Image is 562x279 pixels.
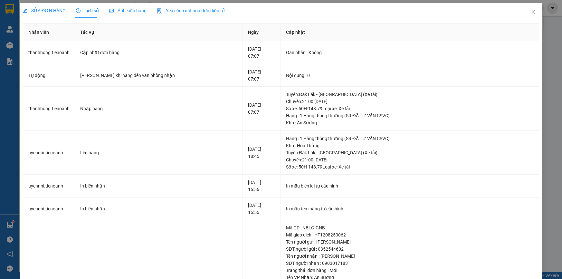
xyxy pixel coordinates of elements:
[524,3,542,21] button: Close
[80,49,237,56] div: Cập nhật đơn hàng
[286,91,533,112] div: Tuyến : Đăk Lăk - [GEOGRAPHIC_DATA] (Xe tải) Chuyến: 21:00 [DATE] Số xe: 50H-148.79 Loại xe: Xe tải
[286,260,533,267] div: SĐT người nhận : 0903017183
[76,8,99,13] span: Lịch sử
[23,64,75,87] td: Tự động
[286,49,533,56] div: Gán nhãn : Không
[286,112,533,119] div: Hàng : 1 Hàng thông thường (SR ĐÃ TƯ VẤN CSVC)
[243,24,281,41] th: Ngày
[248,179,275,193] div: [DATE] 16:56
[23,8,66,13] span: SỬA ĐƠN HÀNG
[286,267,533,274] div: Trạng thái đơn hàng : Mới
[286,253,533,260] div: Tên người nhận : [PERSON_NAME]
[80,205,237,212] div: In biên nhận
[23,197,75,220] td: uyennhi.tienoanh
[286,72,533,79] div: Nội dung : 0
[23,131,75,175] td: uyennhi.tienoanh
[531,9,536,14] span: close
[157,8,162,14] img: icon
[286,142,533,149] div: Kho : Hòa Thắng
[80,105,237,112] div: Nhập hàng
[23,175,75,197] td: uyennhi.tienoanh
[109,8,147,13] span: Ảnh kiện hàng
[80,72,237,79] div: [PERSON_NAME] khi hàng đến văn phòng nhận
[23,41,75,64] td: thanhhong.tienoanh
[80,182,237,189] div: In biên nhận
[248,101,275,116] div: [DATE] 07:07
[157,8,225,13] span: Yêu cầu xuất hóa đơn điện tử
[286,224,533,231] div: Mã GD : NBLGIGNB
[286,205,533,212] div: In mẫu tem hàng tự cấu hình
[286,245,533,253] div: SĐT người gửi : 0352544602
[248,146,275,160] div: [DATE] 18:45
[109,8,114,13] span: picture
[23,24,75,41] th: Nhân viên
[286,149,533,170] div: Tuyến : Đăk Lăk - [GEOGRAPHIC_DATA] (Xe tải) Chuyến: 21:00 [DATE] Số xe: 50H-148.79 Loại xe: Xe tải
[248,202,275,216] div: [DATE] 16:56
[286,238,533,245] div: Tên người gửi : [PERSON_NAME]
[286,135,533,142] div: Hàng : 1 Hàng thông thường (SR ĐÃ TƯ VẤN CSVC)
[75,24,243,41] th: Tác Vụ
[286,231,533,238] div: Mã giao dịch : HT1208250062
[281,24,539,41] th: Cập nhật
[23,8,27,13] span: edit
[286,182,533,189] div: In mẫu biên lai tự cấu hình
[286,119,533,126] div: Kho : An Sương
[248,68,275,82] div: [DATE] 07:07
[248,45,275,60] div: [DATE] 07:07
[23,87,75,131] td: thanhhong.tienoanh
[76,8,81,13] span: clock-circle
[80,149,237,156] div: Lên hàng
